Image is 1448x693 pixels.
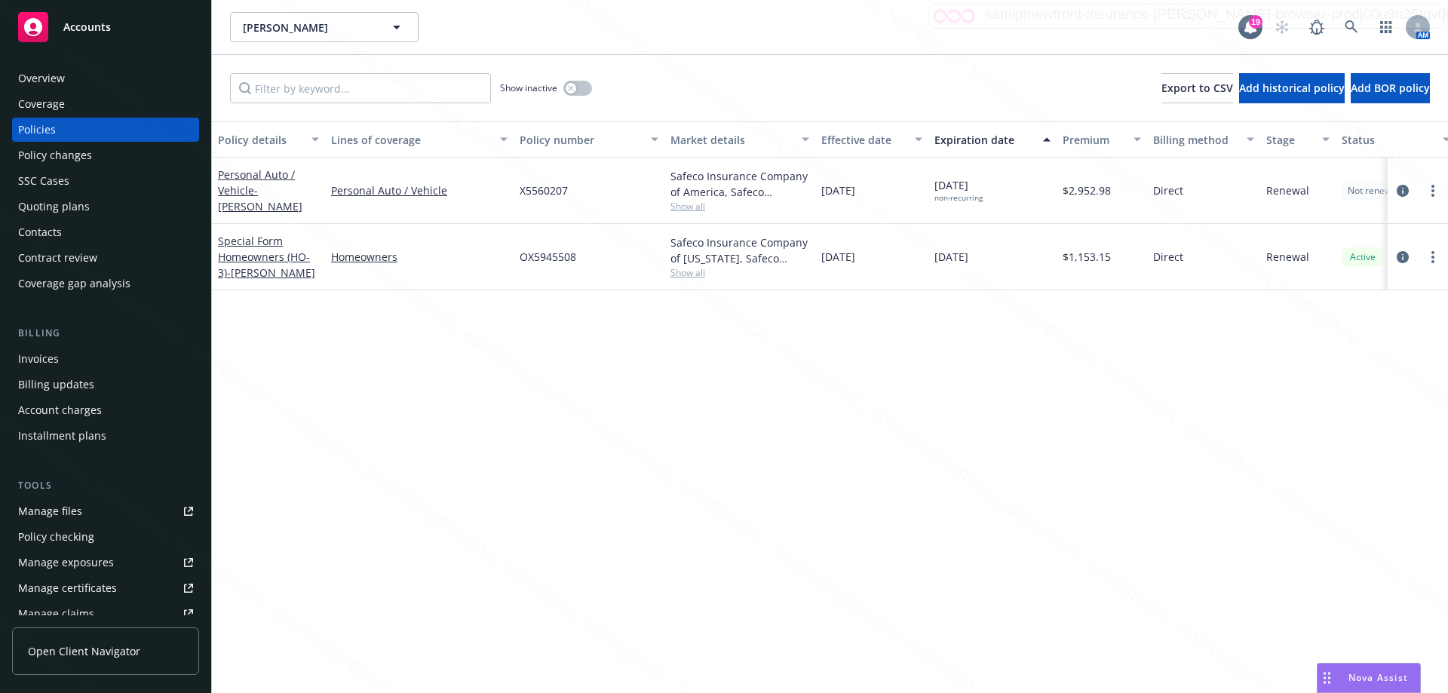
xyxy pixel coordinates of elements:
div: Manage certificates [18,576,117,600]
span: $2,952.98 [1063,182,1111,198]
div: SSC Cases [18,169,69,193]
div: Policy changes [18,143,92,167]
div: Market details [670,132,793,148]
span: Open Client Navigator [28,643,140,659]
div: Manage claims [18,602,94,626]
a: Policy changes [12,143,199,167]
a: Start snowing [1267,12,1297,42]
a: Policies [12,118,199,142]
span: $1,153.15 [1063,249,1111,265]
span: Accounts [63,21,111,33]
a: Special Form Homeowners (HO-3) [218,234,315,280]
span: Export to CSV [1161,81,1233,95]
span: Add historical policy [1239,81,1345,95]
a: Contacts [12,220,199,244]
div: Overview [18,66,65,90]
button: Add historical policy [1239,73,1345,103]
span: [PERSON_NAME] [243,20,373,35]
div: Stage [1266,132,1313,148]
a: Contract review [12,246,199,270]
div: Effective date [821,132,906,148]
button: Effective date [815,121,928,158]
button: Market details [664,121,815,158]
a: more [1424,248,1442,266]
a: Accounts [12,6,199,48]
div: Lines of coverage [331,132,491,148]
div: Contract review [18,246,97,270]
span: Direct [1153,182,1183,198]
div: Policy details [218,132,302,148]
a: Manage files [12,499,199,523]
button: Export to CSV [1161,73,1233,103]
span: Add BOR policy [1351,81,1430,95]
div: Drag to move [1318,664,1336,692]
span: Show inactive [500,81,557,94]
button: Add BOR policy [1351,73,1430,103]
span: [DATE] [821,249,855,265]
div: Expiration date [934,132,1034,148]
div: Policy checking [18,525,94,549]
span: [DATE] [934,249,968,265]
div: Contacts [18,220,62,244]
a: Coverage gap analysis [12,271,199,296]
a: Personal Auto / Vehicle [218,167,302,213]
span: Renewal [1266,182,1309,198]
div: Premium [1063,132,1124,148]
a: Invoices [12,347,199,371]
a: circleInformation [1394,248,1412,266]
button: Billing method [1147,121,1260,158]
a: Personal Auto / Vehicle [331,182,508,198]
input: Filter by keyword... [230,73,491,103]
a: Coverage [12,92,199,116]
a: SSC Cases [12,169,199,193]
a: Overview [12,66,199,90]
div: Policy number [520,132,642,148]
button: Stage [1260,121,1336,158]
a: circleInformation [1394,182,1412,200]
a: Installment plans [12,424,199,448]
a: Manage exposures [12,550,199,575]
div: Manage files [18,499,82,523]
div: Coverage gap analysis [18,271,130,296]
div: Tools [12,478,199,493]
span: Renewal [1266,249,1309,265]
div: Account charges [18,398,102,422]
div: Billing method [1153,132,1238,148]
span: - [PERSON_NAME] [227,265,315,280]
a: Billing updates [12,373,199,397]
span: Show all [670,266,809,279]
div: Installment plans [18,424,106,448]
a: Search [1336,12,1367,42]
div: Coverage [18,92,65,116]
a: Quoting plans [12,195,199,219]
span: OX5945508 [520,249,576,265]
a: Manage certificates [12,576,199,600]
button: [PERSON_NAME] [230,12,419,42]
div: Manage exposures [18,550,114,575]
button: Expiration date [928,121,1057,158]
a: Manage claims [12,602,199,626]
div: non-recurring [934,193,983,203]
span: Nova Assist [1348,671,1408,684]
span: [DATE] [934,177,983,203]
button: Lines of coverage [325,121,514,158]
button: Nova Assist [1317,663,1421,693]
a: Account charges [12,398,199,422]
a: more [1424,182,1442,200]
button: Policy details [212,121,325,158]
div: Billing updates [18,373,94,397]
div: Billing [12,326,199,341]
a: Report a Bug [1302,12,1332,42]
div: Quoting plans [18,195,90,219]
span: X5560207 [520,182,568,198]
span: Active [1348,250,1378,264]
span: Show all [670,200,809,213]
button: Premium [1057,121,1147,158]
div: Safeco Insurance Company of America, Safeco Insurance [670,168,809,200]
div: 19 [1249,15,1262,29]
a: Homeowners [331,249,508,265]
a: Switch app [1371,12,1401,42]
div: Status [1342,132,1434,148]
span: Direct [1153,249,1183,265]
